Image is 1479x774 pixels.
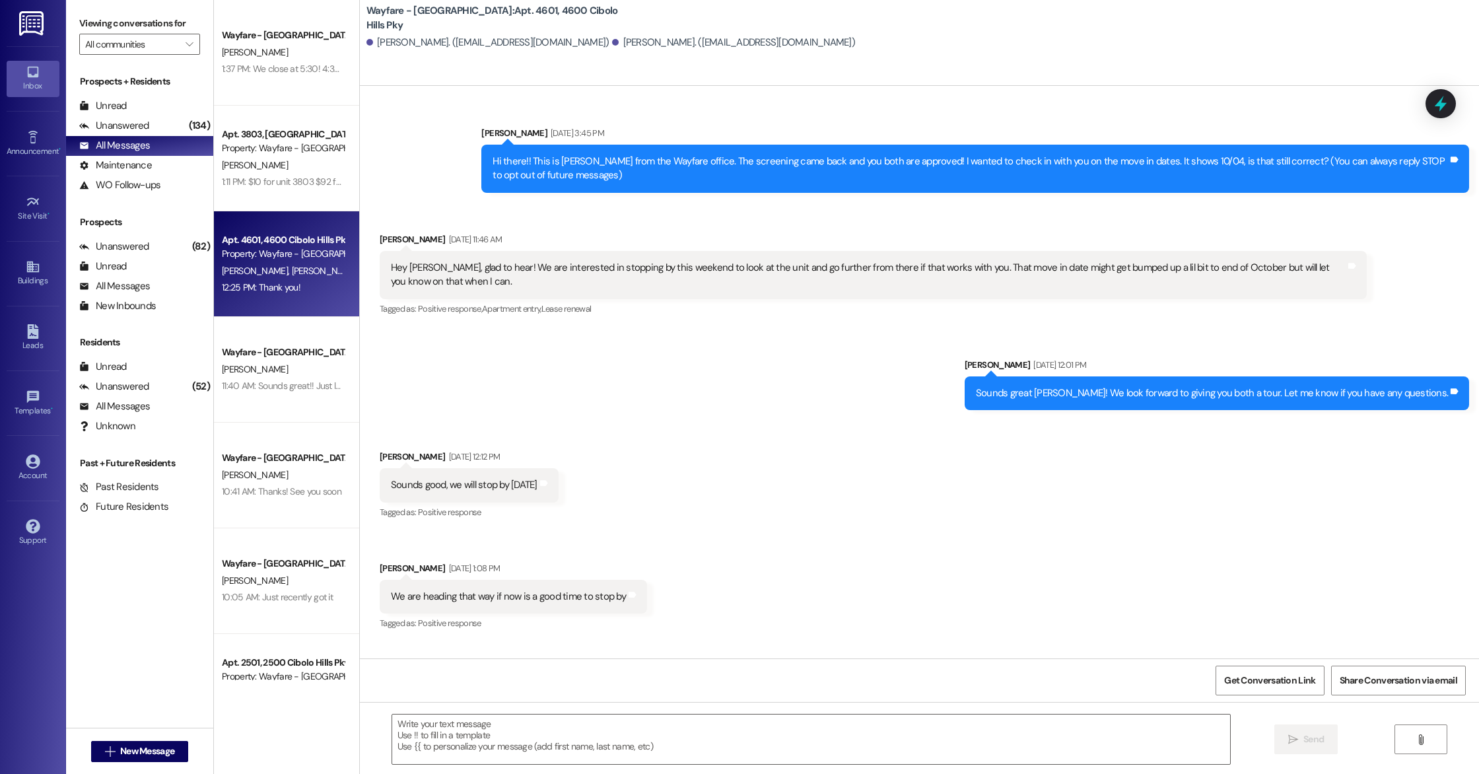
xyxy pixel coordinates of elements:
a: Account [7,450,59,486]
div: We are heading that way if now is a good time to stop by [391,590,626,604]
b: Wayfare - [GEOGRAPHIC_DATA]: Apt. 4601, 4600 Cibolo Hills Pky [366,4,631,32]
button: Share Conversation via email [1331,666,1466,695]
div: [PERSON_NAME]. ([EMAIL_ADDRESS][DOMAIN_NAME]) [612,36,855,50]
span: [PERSON_NAME] [291,265,357,277]
div: (134) [186,116,213,136]
div: Tagged as: [380,299,1367,318]
span: [PERSON_NAME] [222,363,288,375]
a: Site Visit • [7,191,59,227]
span: [PERSON_NAME] [222,469,288,481]
button: Get Conversation Link [1216,666,1324,695]
div: (82) [189,236,213,257]
a: Inbox [7,61,59,96]
span: • [48,209,50,219]
div: Sounds good, we will stop by [DATE] [391,478,537,492]
a: Buildings [7,256,59,291]
div: Tagged as: [380,503,559,522]
div: Wayfare - [GEOGRAPHIC_DATA] [222,28,344,42]
div: [PERSON_NAME] [380,232,1367,251]
div: All Messages [79,400,150,413]
div: Wayfare - [GEOGRAPHIC_DATA] [222,557,344,571]
div: Tagged as: [380,614,647,633]
img: ResiDesk Logo [19,11,46,36]
span: Apartment entry , [482,303,541,314]
span: Lease renewal [541,303,592,314]
div: Prospects + Residents [66,75,213,88]
span: New Message [120,744,174,758]
div: 10:41 AM: Thanks! See you soon [222,485,341,497]
div: (52) [189,376,213,397]
div: Sounds great [PERSON_NAME]! We look forward to giving you both a tour. Let me know if you have an... [976,386,1448,400]
span: [PERSON_NAME] [222,159,288,171]
div: Hi there!! This is [PERSON_NAME] from the Wayfare office. The screening came back and you both ar... [493,155,1448,183]
span: Share Conversation via email [1340,674,1457,687]
a: Support [7,515,59,551]
span: • [51,404,53,413]
i:  [1288,734,1298,745]
button: Send [1274,724,1338,754]
div: 12:25 PM: Thank you! [222,281,300,293]
div: Hey [PERSON_NAME], glad to hear! We are interested in stopping by this weekend to look at the uni... [391,261,1346,289]
div: [PERSON_NAME] [481,126,1469,145]
span: • [59,145,61,154]
div: Unanswered [79,240,149,254]
div: Past + Future Residents [66,456,213,470]
div: 1:11 PM: $10 for unit 3803 $92 for unit 1204 [222,176,380,188]
div: Property: Wayfare - [GEOGRAPHIC_DATA] [222,670,344,684]
span: [PERSON_NAME] [222,575,288,586]
div: [DATE] 1:08 PM [446,561,500,575]
span: [PERSON_NAME] [222,265,292,277]
div: Past Residents [79,480,159,494]
div: Wayfare - [GEOGRAPHIC_DATA] [222,345,344,359]
span: Positive response [418,617,481,629]
div: Unread [79,99,127,113]
a: Templates • [7,386,59,421]
div: [PERSON_NAME]. ([EMAIL_ADDRESS][DOMAIN_NAME]) [366,36,609,50]
div: Unread [79,260,127,273]
span: Get Conversation Link [1224,674,1315,687]
input: All communities [85,34,179,55]
div: [PERSON_NAME] [380,450,559,468]
div: Unanswered [79,380,149,394]
button: New Message [91,741,189,762]
div: Future Residents [79,500,168,514]
div: [DATE] 12:01 PM [1030,358,1086,372]
div: [DATE] 3:45 PM [547,126,604,140]
div: Apt. 4601, 4600 Cibolo Hills Pky [222,233,344,247]
div: Maintenance [79,158,152,172]
div: Prospects [66,215,213,229]
i:  [1416,734,1426,745]
div: WO Follow-ups [79,178,160,192]
a: Leads [7,320,59,356]
div: [DATE] 11:46 AM [446,232,502,246]
i:  [186,39,193,50]
div: Residents [66,335,213,349]
span: Positive response [418,507,481,518]
div: Wayfare - [GEOGRAPHIC_DATA] [222,451,344,465]
div: All Messages [79,279,150,293]
div: 11:40 AM: Sounds great!! Just let me know if you have any questions. [222,380,481,392]
div: [DATE] 12:12 PM [446,450,500,464]
div: 1:37 PM: We close at 5:30! 4:30 would work perfectly if you wanted to stop by then! (: [222,63,547,75]
div: Property: Wayfare - [GEOGRAPHIC_DATA] [222,247,344,261]
div: Apt. 3803, [GEOGRAPHIC_DATA] [222,127,344,141]
div: Unanswered [79,119,149,133]
div: [PERSON_NAME] [380,561,647,580]
div: Apt. 2501, 2500 Cibolo Hills Pky [222,656,344,670]
label: Viewing conversations for [79,13,200,34]
div: Property: Wayfare - [GEOGRAPHIC_DATA] [222,141,344,155]
span: [PERSON_NAME] [222,46,288,58]
div: 10:05 AM: Just recently got it [222,591,333,603]
i:  [105,746,115,757]
span: Send [1303,732,1324,746]
div: Unread [79,360,127,374]
div: New Inbounds [79,299,156,313]
div: All Messages [79,139,150,153]
span: Positive response , [418,303,482,314]
div: [PERSON_NAME] [965,358,1469,376]
div: Unknown [79,419,135,433]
